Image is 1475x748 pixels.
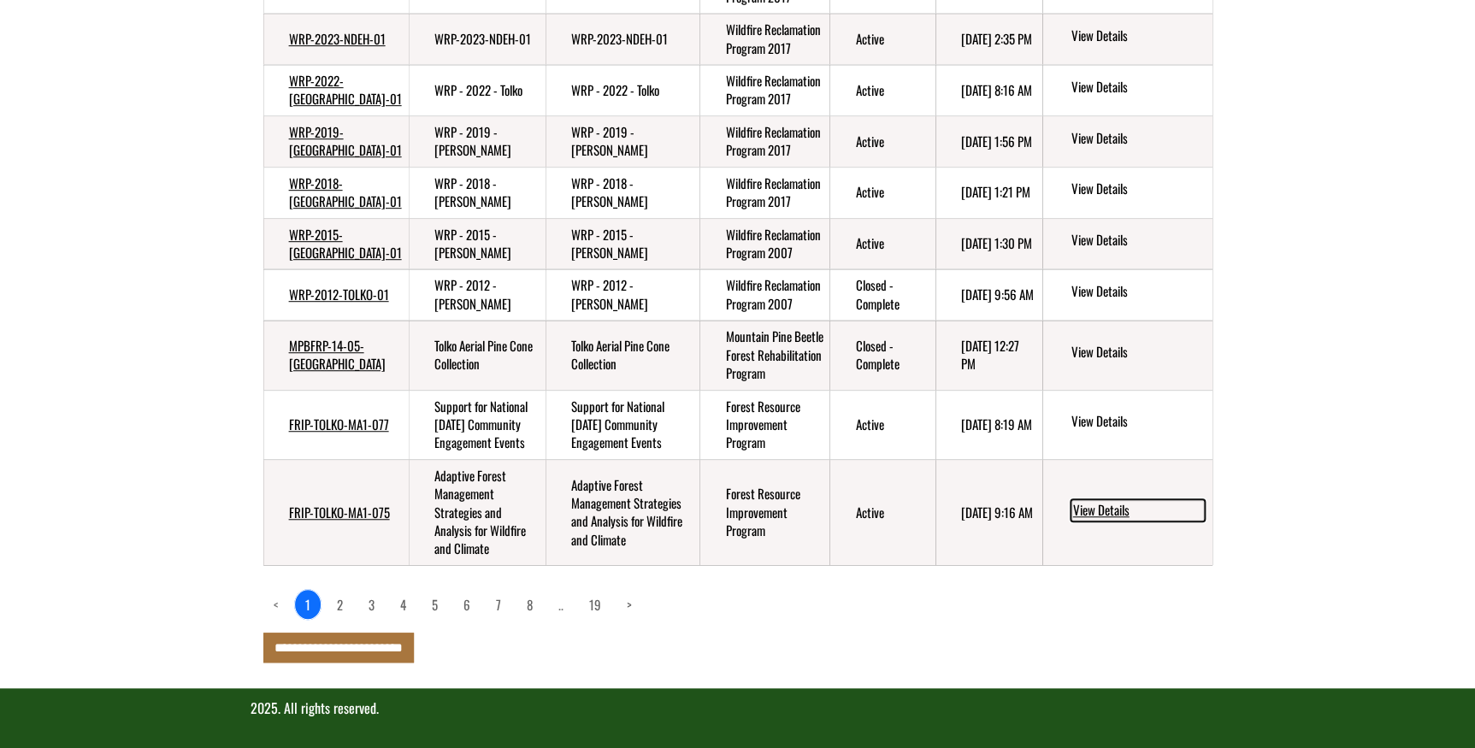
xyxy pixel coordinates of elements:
td: WRP - 2012 - Tolko [546,269,699,321]
time: [DATE] 8:19 AM [961,415,1032,433]
a: FRIP-TOLKO-MA1-075 [289,503,390,521]
td: WRP - 2018 - Tolko [546,167,699,218]
td: Active [829,390,935,459]
td: WRP-2012-TOLKO-01 [263,269,409,321]
td: Active [829,459,935,565]
td: 11/19/2024 1:56 PM [935,115,1042,167]
a: View details [1071,282,1205,303]
a: Load more pages [548,590,574,619]
a: WRP-2012-TOLKO-01 [289,285,389,303]
td: Active [829,218,935,269]
a: page 3 [358,590,385,619]
time: [DATE] 1:21 PM [961,182,1030,201]
td: WRP - 2019 - Tolko [546,115,699,167]
td: 9/11/2025 8:19 AM [935,390,1042,459]
td: WRP - 2018 - Tolko [409,167,546,218]
a: WRP-2022-[GEOGRAPHIC_DATA]-01 [289,71,402,108]
td: FRIP-TOLKO-MA1-075 [263,459,409,565]
td: WRP-2023-NDEH-01 [409,14,546,65]
td: Forest Resource Improvement Program [699,390,829,459]
td: WRP - 2022 - Tolko [409,65,546,116]
time: [DATE] 12:27 PM [961,336,1019,373]
td: WRP-2015-TOLKO-01 [263,218,409,269]
span: . All rights reserved. [278,698,379,718]
td: Active [829,65,935,116]
td: action menu [1042,65,1212,116]
td: 2/26/2025 12:27 PM [935,321,1042,390]
a: page 2 [327,590,353,619]
a: Previous page [263,590,289,619]
a: View details [1071,78,1205,98]
td: WRP - 2015 - Tolko [409,218,546,269]
td: action menu [1042,269,1212,321]
td: Wildfire Reclamation Program 2007 [699,218,829,269]
a: View details [1071,231,1205,251]
td: WRP-2023-NDEH-01 [263,14,409,65]
td: Tolko Aerial Pine Cone Collection [409,321,546,390]
a: WRP-2015-[GEOGRAPHIC_DATA]-01 [289,225,402,262]
td: Wildfire Reclamation Program 2017 [699,167,829,218]
td: 9/11/2025 9:16 AM [935,459,1042,565]
td: WRP-2019-TOLKO-01 [263,115,409,167]
td: Support for National Forest Week Community Engagement Events [546,390,699,459]
a: page 6 [453,590,481,619]
a: View details [1071,412,1205,433]
td: 6/5/2025 2:35 PM [935,14,1042,65]
td: 4/7/2024 1:30 PM [935,218,1042,269]
a: View details [1071,343,1205,363]
a: View details [1071,499,1205,521]
td: Active [829,167,935,218]
td: WRP-2022-TOLKO-01 [263,65,409,116]
td: action menu [1042,218,1212,269]
td: action menu [1042,167,1212,218]
td: Support for National Forest Week Community Engagement Events [409,390,546,459]
a: WRP-2023-NDEH-01 [289,29,386,48]
td: Closed - Complete [829,269,935,321]
td: 4/7/2025 9:56 AM [935,269,1042,321]
td: Tolko Aerial Pine Cone Collection [546,321,699,390]
p: 2025 [251,698,1225,718]
td: WRP - 2012 - Tolko [409,269,546,321]
a: Next page [617,590,642,619]
a: 1 [294,589,322,620]
td: WRP-2023-NDEH-01 [546,14,699,65]
td: WRP - 2015 - Tolko [546,218,699,269]
a: WRP-2018-[GEOGRAPHIC_DATA]-01 [289,174,402,210]
td: Wildfire Reclamation Program 2017 [699,115,829,167]
time: [DATE] 1:56 PM [961,132,1032,150]
td: action menu [1042,115,1212,167]
td: action menu [1042,321,1212,390]
td: Wildfire Reclamation Program 2017 [699,14,829,65]
time: [DATE] 9:56 AM [961,285,1034,303]
td: WRP - 2022 - Tolko [546,65,699,116]
td: Active [829,115,935,167]
a: View details [1071,27,1205,47]
a: WRP-2019-[GEOGRAPHIC_DATA]-01 [289,122,402,159]
time: [DATE] 9:16 AM [961,503,1033,521]
a: page 8 [516,590,543,619]
td: WRP-2018-TOLKO-01 [263,167,409,218]
time: [DATE] 2:35 PM [961,29,1032,48]
time: [DATE] 1:30 PM [961,233,1032,252]
td: 4/9/2024 8:16 AM [935,65,1042,116]
a: page 5 [422,590,448,619]
td: Wildfire Reclamation Program 2007 [699,269,829,321]
td: Forest Resource Improvement Program [699,459,829,565]
td: FRIP-TOLKO-MA1-077 [263,390,409,459]
a: View details [1071,129,1205,150]
td: Adaptive Forest Management Strategies and Analysis for Wildfire and Climate [546,459,699,565]
time: [DATE] 8:16 AM [961,80,1032,99]
td: Adaptive Forest Management Strategies and Analysis for Wildfire and Climate [409,459,546,565]
td: WRP - 2019 - Tolko [409,115,546,167]
a: page 4 [390,590,416,619]
a: MPBFRP-14-05-[GEOGRAPHIC_DATA] [289,336,386,373]
td: Wildfire Reclamation Program 2017 [699,65,829,116]
a: View details [1071,180,1205,200]
a: FRIP-TOLKO-MA1-077 [289,415,389,433]
td: Active [829,14,935,65]
td: 4/8/2024 1:21 PM [935,167,1042,218]
td: MPBFRP-14-05-TOLKO [263,321,409,390]
td: action menu [1042,14,1212,65]
a: page 7 [486,590,511,619]
td: Mountain Pine Beetle Forest Rehabilitation Program [699,321,829,390]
